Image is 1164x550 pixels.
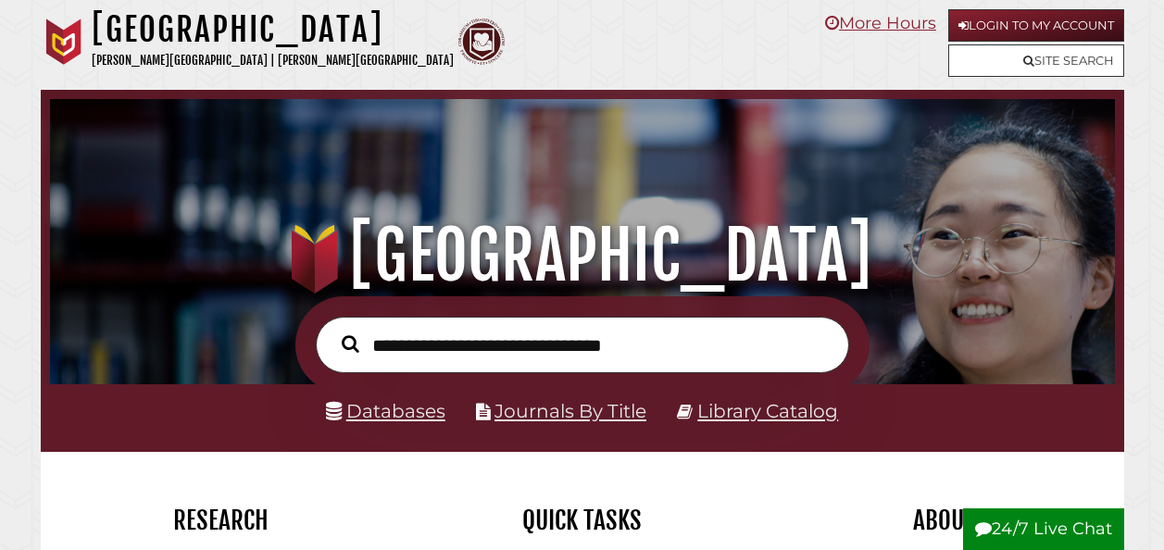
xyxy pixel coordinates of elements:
[825,13,936,33] a: More Hours
[458,19,505,65] img: Calvin Theological Seminary
[55,505,388,536] h2: Research
[41,19,87,65] img: Calvin University
[326,400,445,422] a: Databases
[92,9,454,50] h1: [GEOGRAPHIC_DATA]
[92,50,454,71] p: [PERSON_NAME][GEOGRAPHIC_DATA] | [PERSON_NAME][GEOGRAPHIC_DATA]
[67,215,1096,296] h1: [GEOGRAPHIC_DATA]
[342,334,359,353] i: Search
[332,331,369,357] button: Search
[777,505,1110,536] h2: About
[416,505,749,536] h2: Quick Tasks
[697,400,838,422] a: Library Catalog
[948,9,1124,42] a: Login to My Account
[948,44,1124,77] a: Site Search
[494,400,646,422] a: Journals By Title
